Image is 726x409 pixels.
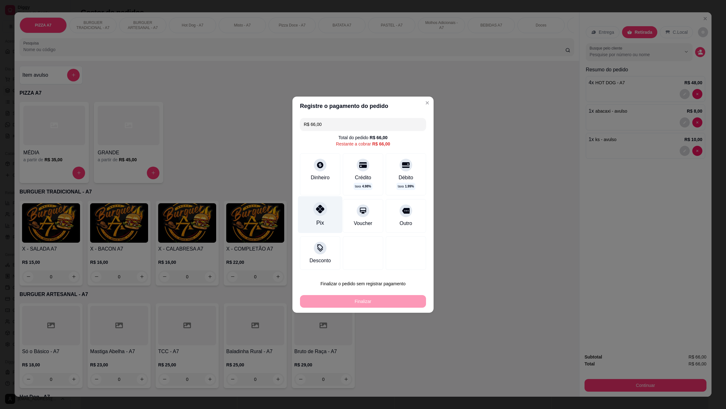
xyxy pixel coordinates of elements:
div: Crédito [355,174,371,181]
div: R$ 66,00 [370,134,388,141]
div: Pix [316,219,324,227]
div: Outro [400,220,412,227]
div: Desconto [309,257,331,264]
div: R$ 66,00 [372,141,390,147]
div: Total do pedido [338,134,388,141]
button: Close [422,98,432,108]
input: Ex.: hambúrguer de cordeiro [304,118,422,131]
div: Débito [399,174,413,181]
div: Voucher [354,220,372,227]
p: taxa [355,184,371,189]
div: Dinheiro [311,174,330,181]
button: Finalizar o pedido sem registrar pagamento [300,277,426,290]
p: taxa [398,184,414,189]
header: Registre o pagamento do pedido [292,97,434,116]
span: 1.99 % [405,184,414,189]
div: Restante a cobrar [336,141,390,147]
span: 4.98 % [362,184,371,189]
